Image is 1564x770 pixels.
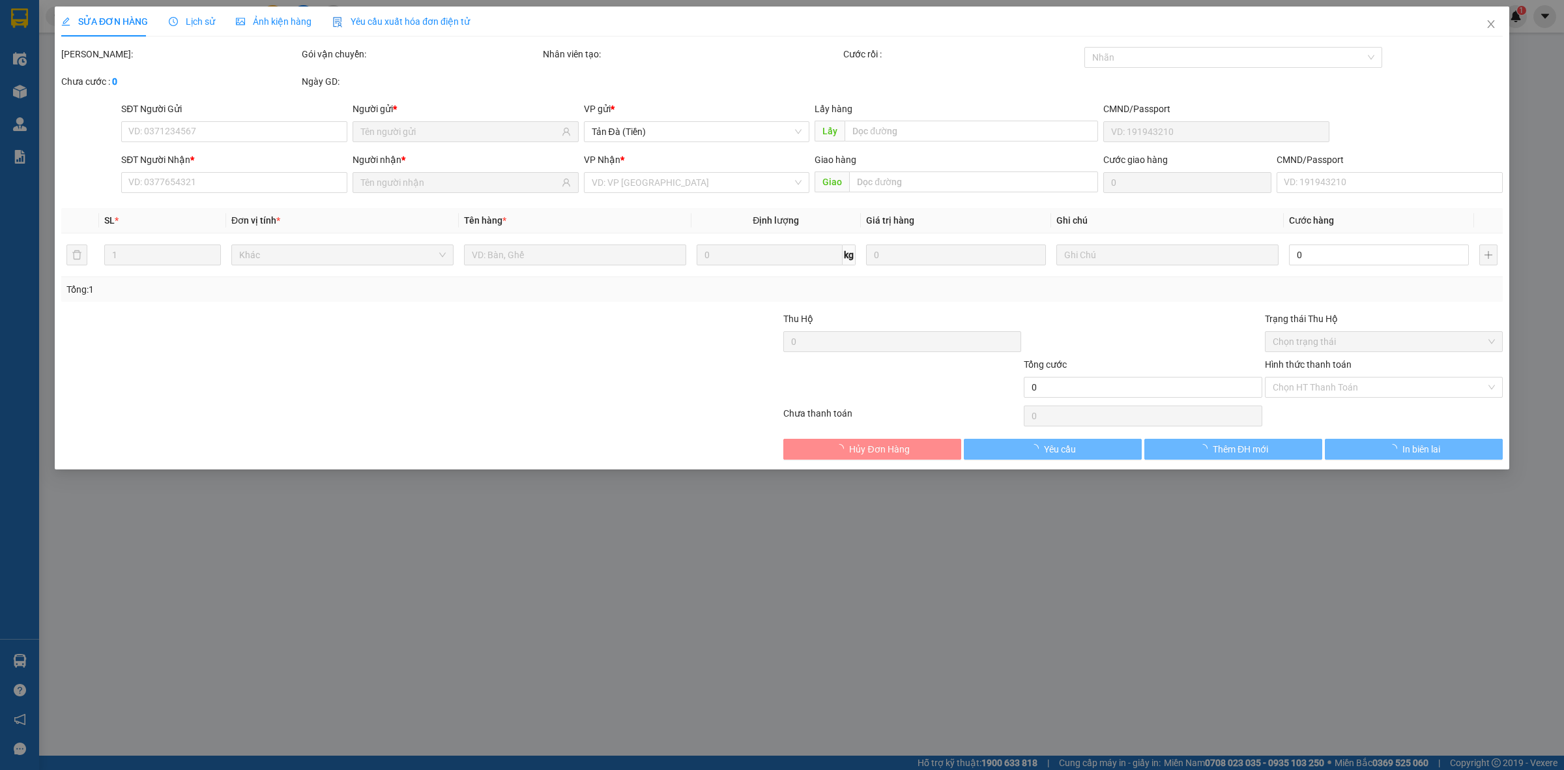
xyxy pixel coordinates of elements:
span: SL [104,215,115,226]
div: Gói vận chuyển: [302,47,540,61]
input: Dọc đường [845,121,1098,141]
span: Chọn trạng thái [1273,332,1495,351]
div: SĐT Người Gửi [121,102,347,116]
input: Tên người nhận [360,175,559,190]
span: Ảnh kiện hàng [236,16,311,27]
span: Cước hàng [1289,215,1334,226]
div: Ngày GD: [302,74,540,89]
span: user [562,127,571,136]
button: plus [1479,244,1498,265]
span: VP Nhận [584,155,620,165]
span: Tản Đà (Tiền) [592,122,802,141]
button: Close [1473,7,1509,43]
div: Cước rồi : [843,47,1081,61]
span: user [562,178,571,187]
span: Yêu cầu [1044,442,1076,456]
span: Giao [815,171,849,192]
div: Chưa cước : [61,74,299,89]
b: Công Ty xe khách HIỆP THÀNH [41,10,149,89]
span: Định lượng [753,215,799,226]
span: close [1486,19,1496,29]
span: Thu Hộ [783,314,813,324]
span: loading [1030,444,1044,453]
b: [DOMAIN_NAME] [174,10,315,32]
b: 0 [112,76,117,87]
span: Đơn vị tính [231,215,280,226]
span: Lấy [815,121,845,141]
div: CMND/Passport [1103,102,1329,116]
div: VP gửi [584,102,810,116]
div: Nhân viên tạo: [543,47,841,61]
button: delete [66,244,87,265]
span: Giao hàng [815,155,856,165]
button: In biên lai [1325,439,1503,460]
input: Tên người gửi [360,125,559,139]
button: Yêu cầu [964,439,1142,460]
div: SĐT Người Nhận [121,153,347,167]
span: Lấy hàng [815,104,852,114]
h2: TĐT1309250005 [7,93,112,115]
span: edit [61,17,70,26]
span: SỬA ĐƠN HÀNG [61,16,148,27]
span: kg [843,244,856,265]
input: 0 [866,244,1046,265]
span: loading [1388,444,1402,453]
img: icon [332,17,343,27]
span: Thêm ĐH mới [1213,442,1268,456]
span: Khác [239,245,446,265]
div: Trạng thái Thu Hộ [1265,312,1503,326]
label: Hình thức thanh toán [1265,359,1352,370]
span: Tổng cước [1024,359,1067,370]
span: clock-circle [169,17,178,26]
div: Tổng: 1 [66,282,603,297]
div: Người nhận [353,153,579,167]
input: Cước giao hàng [1103,172,1271,193]
span: Lịch sử [169,16,215,27]
th: Ghi chú [1051,208,1284,233]
span: In biên lai [1402,442,1440,456]
button: Thêm ĐH mới [1144,439,1322,460]
div: [PERSON_NAME]: [61,47,299,61]
label: Cước giao hàng [1103,155,1168,165]
span: Hủy Đơn Hàng [849,442,909,456]
input: Ghi Chú [1056,244,1279,265]
input: Dọc đường [849,171,1098,192]
span: Yêu cầu xuất hóa đơn điện tử [332,16,470,27]
span: Giá trị hàng [866,215,914,226]
button: Hủy Đơn Hàng [783,439,961,460]
span: Tên hàng [464,215,506,226]
h2: VP Nhận: [PERSON_NAME] ([PERSON_NAME]) [68,93,315,216]
span: loading [1198,444,1213,453]
input: VD: Bàn, Ghế [464,244,686,265]
span: picture [236,17,245,26]
span: loading [835,444,849,453]
div: Người gửi [353,102,579,116]
div: Chưa thanh toán [782,406,1022,429]
div: CMND/Passport [1277,153,1503,167]
input: VD: 191943210 [1103,121,1329,142]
